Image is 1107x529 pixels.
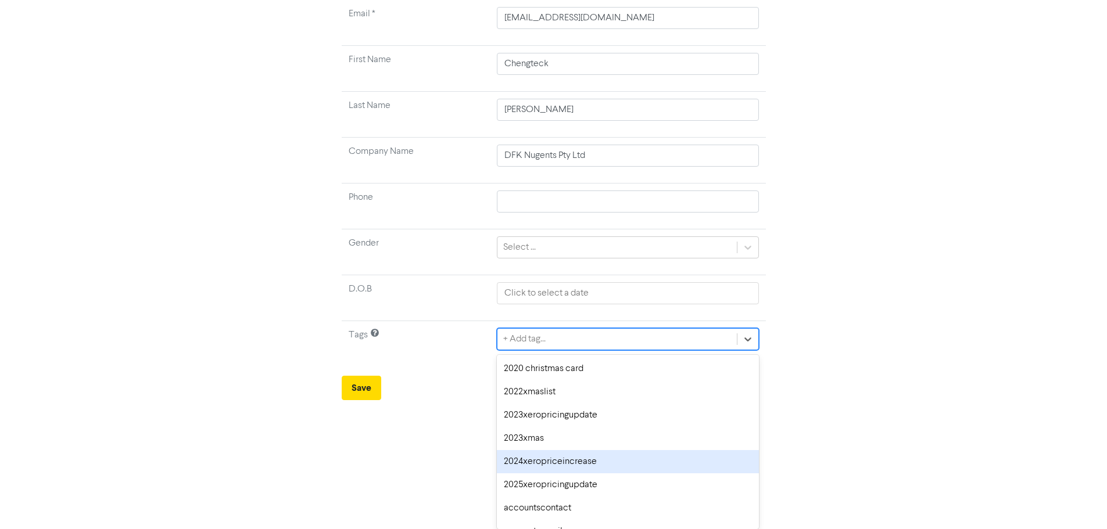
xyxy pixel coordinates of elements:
[497,404,758,427] div: 2023xeropricingupdate
[503,332,546,346] div: + Add tag...
[497,282,758,304] input: Click to select a date
[497,473,758,496] div: 2025xeropricingupdate
[497,357,758,380] div: 2020 christmas card
[497,427,758,450] div: 2023xmas
[342,183,490,229] td: Phone
[342,138,490,183] td: Company Name
[497,380,758,404] div: 2022xmaslist
[342,229,490,275] td: Gender
[497,496,758,520] div: accountscontact
[342,321,490,367] td: Tags
[342,275,490,321] td: D.O.B
[342,92,490,138] td: Last Name
[342,46,490,92] td: First Name
[497,450,758,473] div: 2024xeropriceincrease
[1049,473,1107,529] iframe: Chat Widget
[503,240,536,254] div: Select ...
[342,376,381,400] button: Save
